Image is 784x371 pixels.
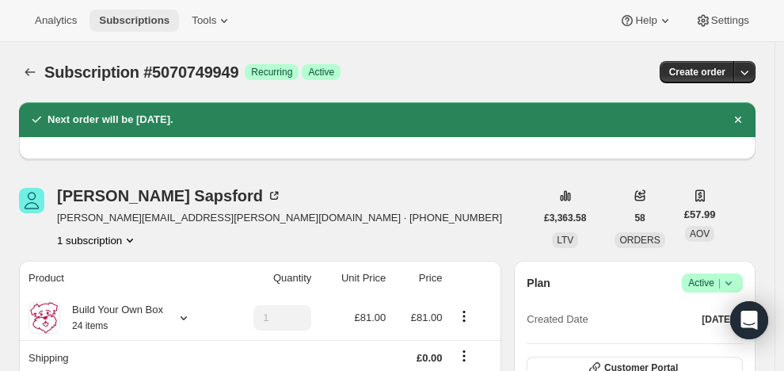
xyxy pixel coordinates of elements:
span: Recurring [251,66,292,78]
span: Created Date [527,312,588,327]
button: Analytics [25,10,86,32]
span: £0.00 [417,352,443,364]
button: Create order [660,61,735,83]
span: [DATE] [702,313,733,326]
button: 58 [625,207,654,229]
button: Subscriptions [89,10,179,32]
button: Subscriptions [19,61,41,83]
span: Analytics [35,14,77,27]
span: £3,363.58 [544,212,586,224]
button: Shipping actions [451,347,477,365]
span: Settings [711,14,749,27]
button: Help [610,10,682,32]
span: Active [308,66,334,78]
img: product img [29,302,60,334]
span: AOV [690,228,710,239]
th: Unit Price [316,261,390,296]
button: [DATE] [692,308,743,331]
span: | [718,277,721,289]
h2: Plan [527,275,550,291]
div: Build Your Own Box [60,302,163,334]
span: LTV [557,235,573,246]
span: Mike Sapsford [19,188,44,213]
small: 24 items [72,320,108,331]
span: Help [635,14,657,27]
span: 58 [634,212,645,224]
span: ORDERS [619,235,660,246]
div: [PERSON_NAME] Sapsford [57,188,282,204]
button: Dismiss notification [727,109,749,131]
th: Product [19,261,223,296]
span: £81.00 [411,312,443,323]
th: Quantity [223,261,316,296]
span: Create order [669,66,725,78]
span: Active [688,275,736,291]
button: Tools [182,10,242,32]
button: £3,363.58 [535,207,596,229]
span: Subscription #5070749949 [44,63,238,81]
div: Open Intercom Messenger [730,301,768,339]
th: Price [390,261,447,296]
span: [PERSON_NAME][EMAIL_ADDRESS][PERSON_NAME][DOMAIN_NAME] · [PHONE_NUMBER] [57,210,502,226]
h2: Next order will be [DATE]. [48,112,173,128]
button: Product actions [57,232,138,248]
button: Settings [686,10,759,32]
span: Subscriptions [99,14,169,27]
span: £57.99 [684,207,716,223]
button: Product actions [451,308,477,325]
span: Tools [192,14,216,27]
span: £81.00 [355,312,386,323]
